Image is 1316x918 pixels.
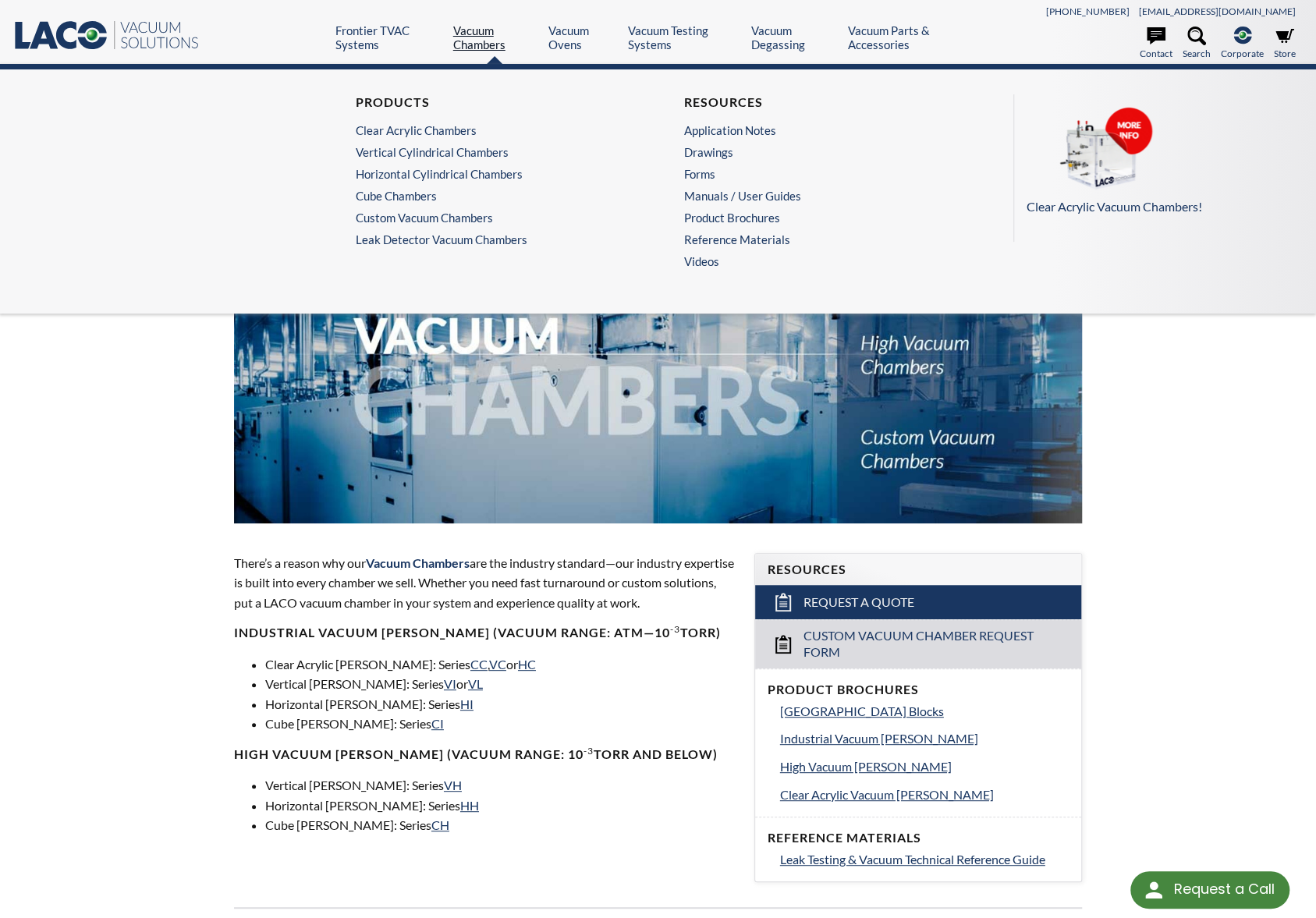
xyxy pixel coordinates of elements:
[780,731,978,746] span: Industrial Vacuum [PERSON_NAME]
[768,830,1069,846] h4: Reference Materials
[768,562,1069,578] h4: Resources
[1221,46,1264,61] span: Corporate
[684,167,952,181] a: Forms
[780,701,1069,721] a: [GEOGRAPHIC_DATA] Blocks
[755,619,1082,668] a: Custom Vacuum Chamber Request Form
[355,94,623,111] h4: Products
[1130,871,1289,909] div: Request a Call
[265,694,736,714] li: Horizontal [PERSON_NAME]: Series
[444,676,456,691] a: VI
[780,849,1069,870] a: Leak Testing & Vacuum Technical Reference Guide
[265,714,736,734] li: Cube [PERSON_NAME]: Series
[1027,107,1183,194] img: CHAMBERS.png
[444,778,462,792] a: VH
[684,123,952,137] a: Application Notes
[335,23,442,51] a: Frontier TVAC Systems
[780,704,944,718] span: [GEOGRAPHIC_DATA] Blocks
[265,775,736,796] li: Vertical [PERSON_NAME]: Series
[1027,197,1289,217] p: Clear Acrylic Vacuum Chambers!
[780,728,1069,749] a: Industrial Vacuum [PERSON_NAME]
[234,553,736,613] p: There’s a reason why our are the industry standard—our industry expertise is built into every cha...
[584,745,594,757] sup: -3
[265,674,736,694] li: Vertical [PERSON_NAME]: Series or
[265,654,736,675] li: Clear Acrylic [PERSON_NAME]: Series , or
[355,189,623,203] a: Cube Chambers
[670,623,680,635] sup: -3
[803,594,914,611] span: Request a Quote
[780,759,952,774] span: High Vacuum [PERSON_NAME]
[355,232,631,246] a: Leak Detector Vacuum Chambers
[780,787,994,802] span: Clear Acrylic Vacuum [PERSON_NAME]
[1140,27,1172,61] a: Contact
[548,23,615,51] a: Vacuum Ovens
[265,796,736,816] li: Horizontal [PERSON_NAME]: Series
[470,657,488,672] a: CC
[355,211,623,225] a: Custom Vacuum Chambers
[1139,5,1296,17] a: [EMAIL_ADDRESS][DOMAIN_NAME]
[431,817,449,832] a: CH
[518,657,536,672] a: HC
[755,585,1082,619] a: Request a Quote
[468,676,483,691] a: VL
[751,23,836,51] a: Vacuum Degassing
[1173,871,1274,907] div: Request a Call
[1027,107,1289,217] a: Clear Acrylic Vacuum Chambers!
[1274,27,1296,61] a: Store
[1141,877,1166,902] img: round button
[355,123,623,137] a: Clear Acrylic Chambers
[460,696,474,711] a: HI
[355,145,623,159] a: Vertical Cylindrical Chambers
[234,625,736,641] h4: Industrial Vacuum [PERSON_NAME] (vacuum range: atm—10 Torr)
[265,815,736,835] li: Cube [PERSON_NAME]: Series
[234,184,1082,523] img: Vacuum Chambers
[366,555,470,570] span: Vacuum Chambers
[684,254,960,268] a: Videos
[355,167,623,181] a: Horizontal Cylindrical Chambers
[453,23,537,51] a: Vacuum Chambers
[684,211,952,225] a: Product Brochures
[803,628,1034,661] span: Custom Vacuum Chamber Request Form
[1183,27,1211,61] a: Search
[684,232,952,246] a: Reference Materials
[460,798,479,813] a: HH
[684,94,952,111] h4: Resources
[431,716,444,731] a: CI
[768,682,1069,698] h4: Product Brochures
[684,145,952,159] a: Drawings
[684,189,952,203] a: Manuals / User Guides
[780,785,1069,805] a: Clear Acrylic Vacuum [PERSON_NAME]
[234,746,736,763] h4: High Vacuum [PERSON_NAME] (Vacuum range: 10 Torr and below)
[628,23,740,51] a: Vacuum Testing Systems
[848,23,977,51] a: Vacuum Parts & Accessories
[780,757,1069,777] a: High Vacuum [PERSON_NAME]
[780,852,1045,867] span: Leak Testing & Vacuum Technical Reference Guide
[1046,5,1130,17] a: [PHONE_NUMBER]
[489,657,506,672] a: VC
